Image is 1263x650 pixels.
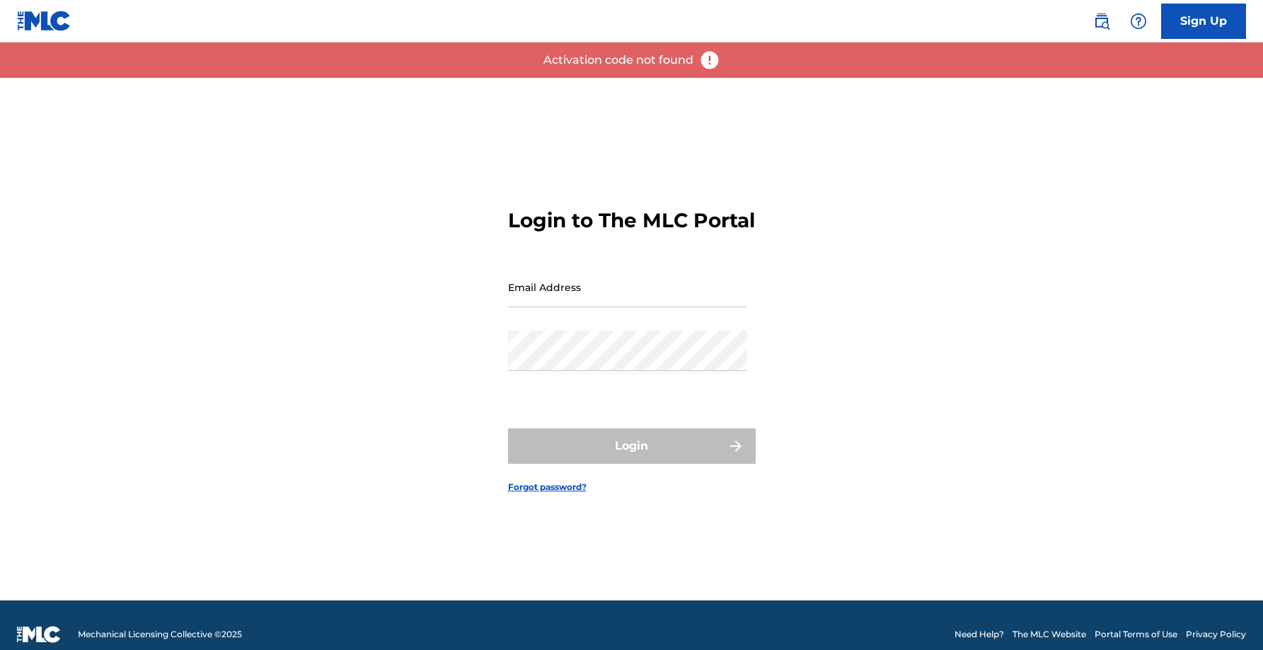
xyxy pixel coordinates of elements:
h3: Login to The MLC Portal [508,208,755,233]
p: Activation code not found [543,52,693,69]
a: The MLC Website [1013,628,1086,641]
img: help [1130,13,1147,30]
img: search [1093,13,1110,30]
div: Help [1124,7,1153,35]
a: Public Search [1088,7,1116,35]
span: Mechanical Licensing Collective © 2025 [78,628,242,641]
a: Need Help? [955,628,1004,641]
a: Privacy Policy [1186,628,1246,641]
img: error [699,50,720,71]
a: Portal Terms of Use [1095,628,1177,641]
a: Forgot password? [508,481,587,494]
img: logo [17,626,61,643]
img: MLC Logo [17,11,71,31]
a: Sign Up [1161,4,1246,39]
